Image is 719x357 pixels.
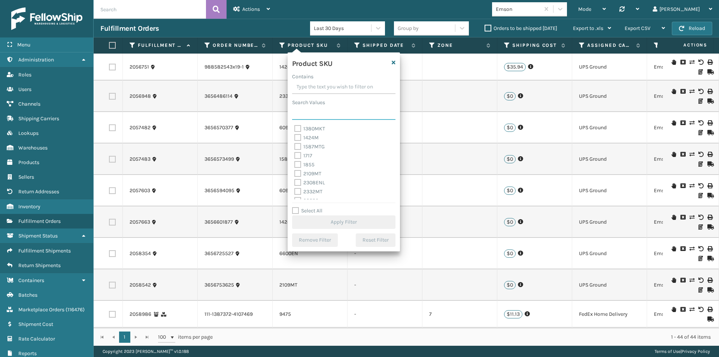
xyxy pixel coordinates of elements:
div: Emson [496,5,540,13]
span: Administration [18,57,54,63]
a: 3656725527 [204,250,234,257]
i: Print Packing Slip [698,224,703,230]
a: 2058986 [130,311,151,318]
a: 2057483 [130,155,151,163]
p: $0 [504,218,516,226]
p: $0 [504,249,516,258]
a: 2057663 [130,218,150,226]
span: Return Shipments [18,262,61,269]
label: Assigned Carrier Service [587,42,632,49]
button: Reload [672,22,712,35]
i: Mark as Shipped [707,130,712,135]
i: Change shipping [689,215,694,220]
p: $0 [504,187,516,195]
td: UPS Ground [572,175,647,206]
label: Orders to be shipped [DATE] [485,25,557,31]
div: Last 30 Days [314,24,372,32]
i: Print Packing Slip [698,193,703,198]
p: $0 [504,281,516,289]
label: Contains [292,73,313,81]
i: Cancel Fulfillment Order [680,89,685,94]
span: ( 116476 ) [66,306,85,313]
td: - [348,328,422,355]
label: Shipped Date [362,42,408,49]
a: 3656573499 [204,155,234,163]
span: Mode [578,6,591,12]
i: Cancel Fulfillment Order [680,60,685,65]
a: 111-1387372-4107469 [204,311,253,318]
i: Print Packing Slip [698,99,703,104]
i: Print Label [707,152,712,157]
a: 2056751 [130,63,149,71]
span: Reports [18,350,37,357]
a: 3656753625 [204,281,234,289]
i: On Hold [671,120,676,125]
i: Change shipping [689,60,694,65]
i: On Hold [671,307,676,312]
i: Print Label [707,215,712,220]
i: Cancel Fulfillment Order [680,183,685,188]
a: 2058542 [130,281,151,289]
p: Copyright 2023 [PERSON_NAME]™ v 1.0.188 [103,346,189,357]
a: Privacy Policy [682,349,710,354]
label: 2109MT [294,170,321,177]
i: Print Label [707,307,712,312]
i: Void Label [698,60,703,65]
a: 6600EN [279,250,298,257]
a: 1 [119,332,130,343]
i: Void Label [698,89,703,94]
i: Change shipping [689,278,694,283]
span: Fulfillment Shipments [18,248,71,254]
span: Inventory [18,203,40,210]
span: Warehouses [18,145,48,151]
i: Void Label [698,307,703,312]
i: Print Packing Slip [698,69,703,75]
td: - [348,269,422,301]
p: $0 [504,92,516,100]
a: 3656486114 [204,93,233,100]
i: On Hold [671,215,676,220]
label: 1717 [294,152,312,159]
span: Rate Calculator [18,336,55,342]
span: Fulfillment Orders [18,218,61,224]
i: Change shipping [689,307,694,312]
i: Cancel Fulfillment Order [680,246,685,251]
i: Print Packing Slip [698,256,703,261]
span: Products [18,159,39,166]
i: On Hold [671,183,676,188]
a: 2109MT [279,282,297,288]
div: 1 - 44 of 44 items [223,333,711,341]
label: 2332MT [294,188,322,195]
i: Change shipping [689,183,694,188]
i: Mark as Shipped [707,193,712,198]
td: 7 [422,301,497,328]
label: Zone [437,42,483,49]
i: On Hold [671,60,676,65]
td: - [348,238,422,269]
label: 1424M [294,134,319,141]
i: On Hold [671,278,676,283]
i: Print Label [707,183,712,188]
a: 988582543x19-1 [204,63,244,71]
p: $0 [504,155,516,163]
h4: Product SKU [292,57,333,68]
td: FedEx Home Delivery [572,328,647,355]
td: UPS Ground [572,206,647,238]
i: Print Packing Slip [698,287,703,293]
div: Group by [398,24,419,32]
td: UPS Ground [572,112,647,143]
p: $11.13 [504,310,522,318]
a: 6098Q [279,124,295,131]
span: Users [18,86,31,93]
i: Change shipping [689,152,694,157]
span: items per page [158,332,213,343]
span: Containers [18,277,44,284]
p: $0 [504,124,516,132]
a: 3656594095 [204,187,234,194]
label: Shipping Cost [512,42,558,49]
span: Shipping Carriers [18,115,59,122]
span: Channels [18,101,40,107]
span: Shipment Status [18,233,58,239]
span: Export CSV [625,25,650,31]
span: Batches [18,292,37,298]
